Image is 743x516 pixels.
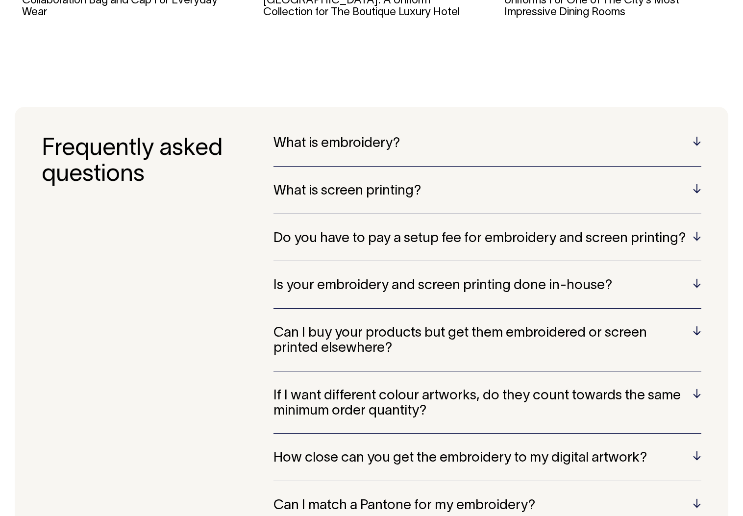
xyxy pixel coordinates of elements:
[273,326,701,356] h5: Can I buy your products but get them embroidered or screen printed elsewhere?
[273,184,701,199] h5: What is screen printing?
[273,278,701,294] h5: Is your embroidery and screen printing done in-house?
[273,231,701,246] h5: Do you have to pay a setup fee for embroidery and screen printing?
[273,498,701,514] h5: Can I match a Pantone for my embroidery?
[273,451,701,466] h5: How close can you get the embroidery to my digital artwork?
[273,389,701,419] h5: If I want different colour artworks, do they count towards the same minimum order quantity?
[273,136,701,151] h5: What is embroidery?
